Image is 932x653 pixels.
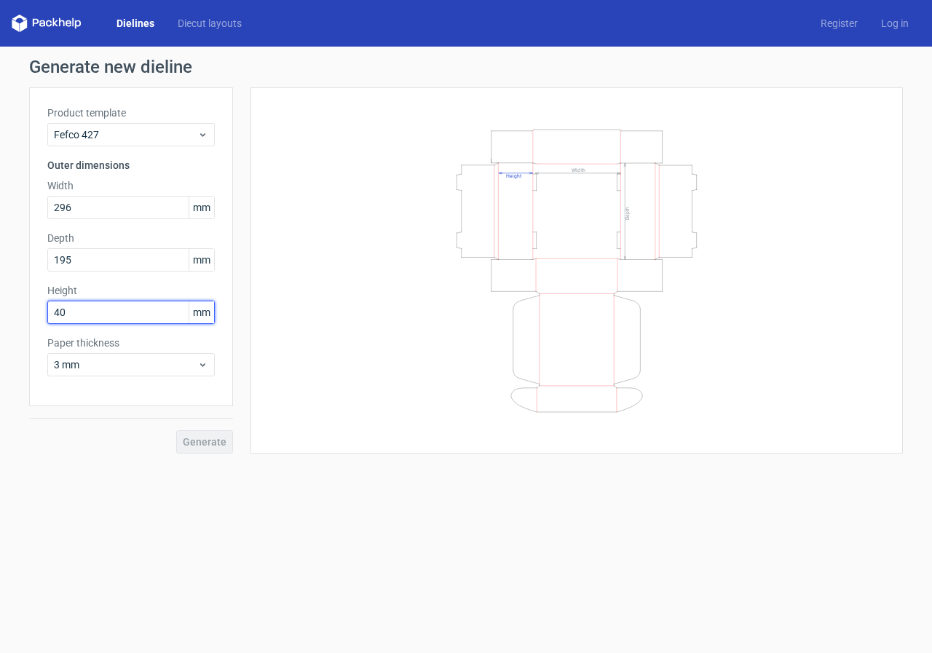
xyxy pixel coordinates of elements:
label: Depth [47,231,215,245]
span: mm [189,249,214,271]
span: mm [189,301,214,323]
text: Width [572,166,585,173]
h1: Generate new dieline [29,58,903,76]
label: Paper thickness [47,336,215,350]
span: 3 mm [54,357,197,372]
label: Width [47,178,215,193]
span: Fefco 427 [54,127,197,142]
label: Height [47,283,215,298]
a: Diecut layouts [166,16,253,31]
span: mm [189,197,214,218]
text: Depth [625,206,631,219]
a: Log in [869,16,920,31]
label: Product template [47,106,215,120]
text: Height [506,173,521,178]
a: Register [809,16,869,31]
a: Dielines [105,16,166,31]
h3: Outer dimensions [47,158,215,173]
